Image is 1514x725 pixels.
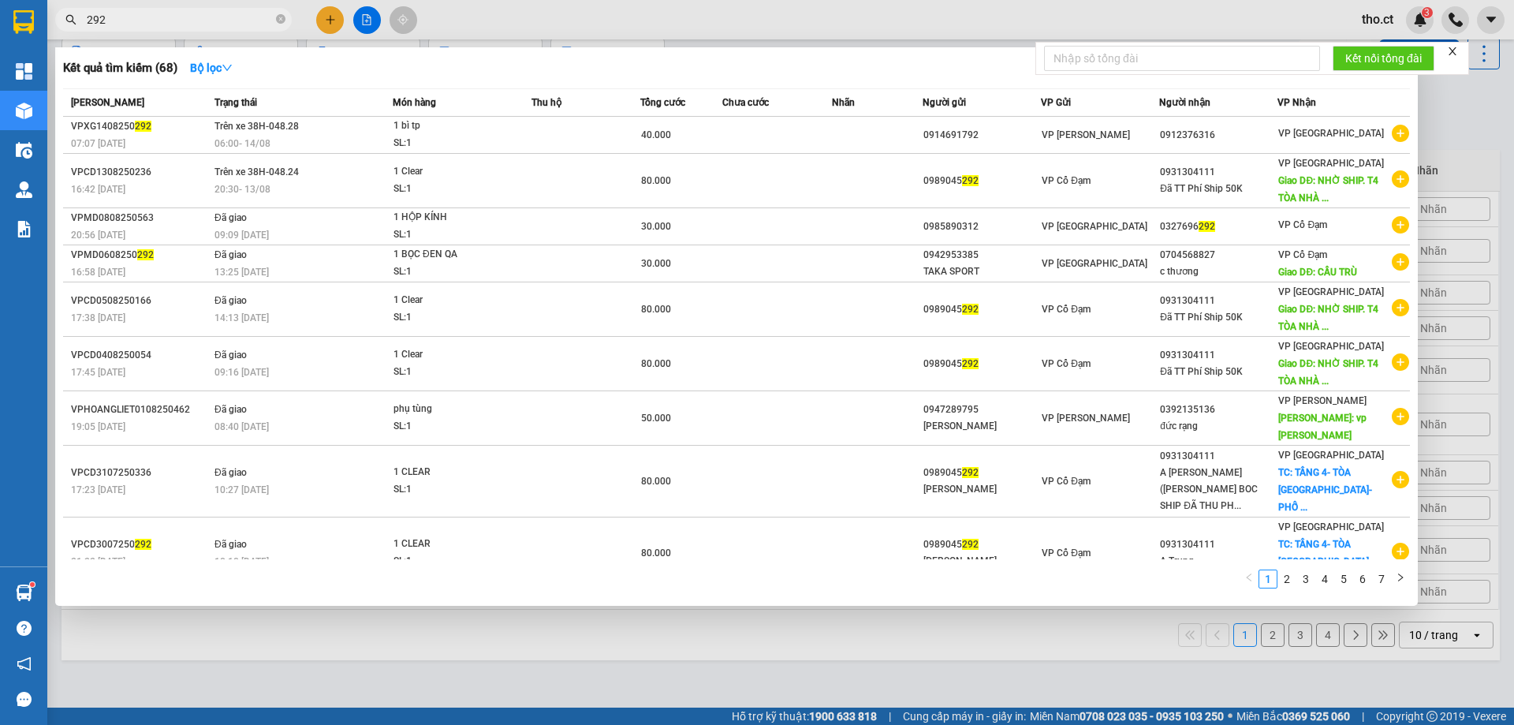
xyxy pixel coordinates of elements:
li: 1 [1259,570,1277,589]
div: Đã TT Phí Ship 50K [1160,181,1277,197]
a: 2 [1278,570,1296,588]
div: 1 BỌC ĐEN QA [393,246,512,263]
span: Trên xe 38H-048.24 [214,166,299,178]
span: Món hàng [393,97,436,108]
span: [PERSON_NAME] [71,97,144,108]
span: plus-circle [1392,125,1409,142]
button: Kết nối tổng đài [1333,46,1434,71]
span: left [1244,573,1254,582]
span: 30.000 [641,221,671,232]
span: Thu hộ [531,97,561,108]
span: 09:16 [DATE] [214,367,269,378]
img: dashboard-icon [16,63,32,80]
div: 1 Clear [393,346,512,364]
span: plus-circle [1392,170,1409,188]
span: 80.000 [641,547,671,559]
span: 80.000 [641,476,671,487]
span: 292 [962,358,979,369]
span: VP [GEOGRAPHIC_DATA] [1278,521,1384,533]
div: VPCD0508250166 [71,293,210,309]
span: 16:42 [DATE] [71,184,125,195]
span: 80.000 [641,304,671,315]
span: VP [GEOGRAPHIC_DATA] [1042,258,1147,269]
span: 40.000 [641,129,671,140]
span: plus-circle [1392,299,1409,316]
span: 17:45 [DATE] [71,367,125,378]
span: close [1447,46,1458,57]
div: SL: 1 [393,481,512,499]
span: 292 [962,304,979,315]
div: A [PERSON_NAME]([PERSON_NAME] BOC SHIP ĐÃ THU PH... [1160,465,1277,514]
span: Tổng cước [640,97,685,108]
input: Tìm tên, số ĐT hoặc mã đơn [87,11,273,28]
span: VP [PERSON_NAME] [1278,395,1367,406]
div: 0931304111 [1160,536,1277,553]
li: 7 [1372,570,1391,589]
div: 0985890312 [923,219,1040,235]
span: 10:27 [DATE] [214,484,269,495]
span: [PERSON_NAME]: vp [PERSON_NAME] [1278,413,1367,441]
img: warehouse-icon [16,103,32,119]
span: notification [17,656,32,671]
strong: Bộ lọc [190,62,233,74]
span: Đã giao [214,212,247,223]
span: Trạng thái [214,97,257,108]
span: 16:58 [DATE] [71,267,125,278]
span: 17:23 [DATE] [71,484,125,495]
span: VP Nhận [1277,97,1316,108]
span: VP [GEOGRAPHIC_DATA] [1278,450,1384,461]
div: SL: 1 [393,553,512,570]
div: VPCD1308250236 [71,164,210,181]
span: 07:07 [DATE] [71,138,125,149]
span: Người gửi [923,97,966,108]
span: Giao DĐ: CẦU TRÙ [1278,267,1357,278]
div: 0931304111 [1160,293,1277,309]
a: 4 [1316,570,1333,588]
button: right [1391,570,1410,589]
div: 0931304111 [1160,347,1277,364]
div: VPMD0608250 [71,247,210,263]
div: 0989045 [923,465,1040,481]
div: c thương [1160,263,1277,280]
span: VP [GEOGRAPHIC_DATA] [1278,286,1384,297]
div: 0989045 [923,536,1040,553]
span: Đã giao [214,249,247,260]
div: TAKA SPORT [923,263,1040,280]
div: 1 bì tp [393,118,512,135]
a: 6 [1354,570,1371,588]
a: 7 [1373,570,1390,588]
span: Đã giao [214,404,247,415]
div: SL: 1 [393,135,512,152]
span: Giao DĐ: NHỜ SHIP. T4 TÒA NHÀ ... [1278,175,1378,204]
span: right [1396,573,1405,582]
div: 0989045 [923,356,1040,372]
div: 0942953385 [923,247,1040,263]
span: 80.000 [641,175,671,186]
span: Nhãn [832,97,855,108]
div: 0931304111 [1160,164,1277,181]
div: [PERSON_NAME] [923,418,1040,435]
li: Next Page [1391,570,1410,589]
span: VP Cổ Đạm [1042,304,1091,315]
div: SL: 1 [393,263,512,281]
div: Đã TT Phí Ship 50K [1160,364,1277,380]
div: 1 HỘP KÍNH [393,209,512,226]
span: VP Cổ Đạm [1042,175,1091,186]
div: phụ tùng [393,401,512,418]
span: 06:00 - 14/08 [214,138,270,149]
div: đức rạng [1160,418,1277,435]
div: 0947289795 [923,402,1040,418]
div: 0704568827 [1160,247,1277,263]
span: Đã giao [214,467,247,478]
li: 2 [1277,570,1296,589]
span: 292 [962,467,979,478]
a: 1 [1259,570,1277,588]
span: close-circle [276,14,285,24]
span: 292 [135,121,151,132]
div: A Trung [1160,553,1277,570]
span: Kết nối tổng đài [1345,50,1422,67]
span: down [222,62,233,73]
span: VP [GEOGRAPHIC_DATA] [1042,221,1147,232]
div: SL: 1 [393,418,512,435]
span: VP [GEOGRAPHIC_DATA] [1278,128,1384,139]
